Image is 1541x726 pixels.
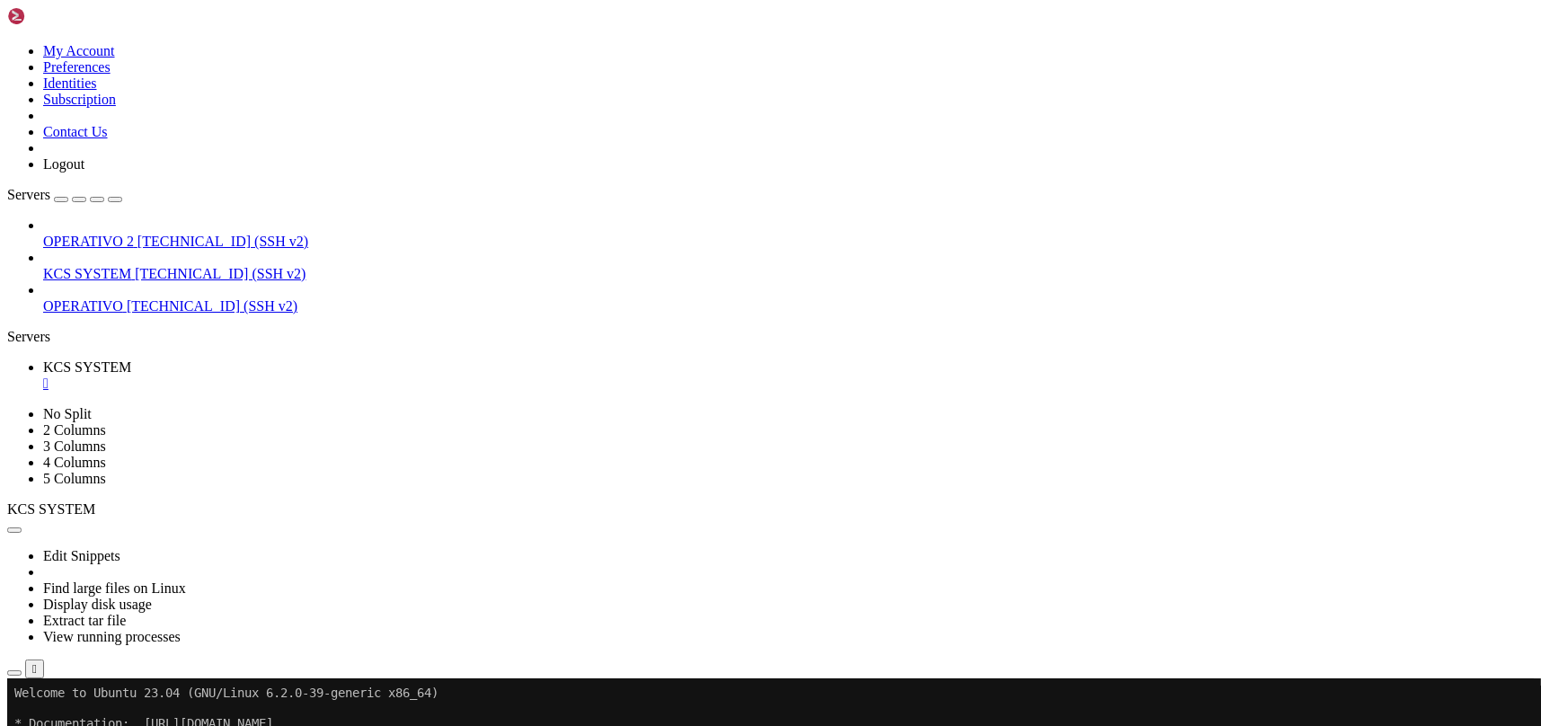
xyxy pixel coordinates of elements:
span: Servers [7,187,50,202]
x-row: * Documentation: [URL][DOMAIN_NAME] [7,38,1306,53]
x-row: Memory usage: 62% IPv4 address for ens3: [TECHNICAL_ID] [7,160,1306,175]
a: Extract tar file [43,613,126,628]
span: [TECHNICAL_ID] (SSH v2) [127,298,297,314]
x-row: * Management: [URL][DOMAIN_NAME] [7,53,1306,68]
a: OPERATIVO [TECHNICAL_ID] (SSH v2) [43,298,1534,314]
li: KCS SYSTEM [TECHNICAL_ID] (SSH v2) [43,250,1534,282]
span: OPERATIVO [43,298,123,314]
a: Edit Snippets [43,548,120,563]
a: 4 Columns [43,455,106,470]
a: Find large files on Linux [43,580,186,596]
span: KCS SYSTEM [43,359,131,375]
a: Logout [43,156,84,172]
li: OPERATIVO 2 [TECHNICAL_ID] (SSH v2) [43,217,1534,250]
x-row: System load: 0.05 Processes: 173 [7,129,1306,145]
a: Subscription [43,92,116,107]
x-row: [URL][DOMAIN_NAME] [7,252,1306,267]
a: My Account [43,43,115,58]
a: OPERATIVO 2 [TECHNICAL_ID] (SSH v2) [43,234,1534,250]
x-row: System information as of [DATE] [7,99,1306,114]
x-row: * Support: [URL][DOMAIN_NAME] [7,68,1306,84]
x-row: : $ [7,465,1306,481]
x-row: Swap usage: 0% [7,175,1306,190]
x-row: Usage of /: 21.1% of 77.39GB Users logged in: 0 [7,145,1306,160]
div: (23, 30) [182,465,189,481]
a: Identities [43,75,97,91]
a: 3 Columns [43,438,106,454]
x-row: New release '24.04.3 LTS' available. [7,389,1306,404]
x-row: just raised the bar for easy, resilient and secure K8s cluster deployment. [7,221,1306,236]
span: [TECHNICAL_ID] (SSH v2) [137,234,308,249]
span: KCS SYSTEM [43,266,131,281]
span: [TECHNICAL_ID] (SSH v2) [135,266,306,281]
span: ~ [151,465,158,480]
x-row: To see these additional updates run: apt list --upgradable [7,297,1306,313]
a: 5 Columns [43,471,106,486]
a: Preferences [43,59,111,75]
x-row: [URL][DOMAIN_NAME] [7,359,1306,374]
img: Shellngn [7,7,111,25]
x-row: For upgrade information, please visit: [7,343,1306,359]
a: KCS SYSTEM [TECHNICAL_ID] (SSH v2) [43,266,1534,282]
x-row: Your Ubuntu release is not supported anymore. [7,328,1306,343]
a: 2 Columns [43,422,106,438]
x-row: Last login: [DATE] from [TECHNICAL_ID] [7,450,1306,465]
span: KCS SYSTEM [7,501,95,517]
x-row: Run 'do-release-upgrade' to upgrade to it. [7,404,1306,420]
span: OPERATIVO 2 [43,234,134,249]
x-row: * Strictly confined Kubernetes makes edge and IoT secure. Learn how MicroK8s [7,206,1306,221]
a: View running processes [43,629,181,644]
a: No Split [43,406,92,421]
a: Display disk usage [43,597,152,612]
li: OPERATIVO [TECHNICAL_ID] (SSH v2) [43,282,1534,314]
a: Contact Us [43,124,108,139]
div:  [32,662,37,676]
span: ubuntu@vps-08acaf7e [7,465,144,480]
a: KCS SYSTEM [43,359,1534,392]
a:  [43,376,1534,392]
x-row: 1 update can be applied immediately. [7,282,1306,297]
a: Servers [7,187,122,202]
x-row: Welcome to Ubuntu 23.04 (GNU/Linux 6.2.0-39-generic x86_64) [7,7,1306,22]
div: Servers [7,329,1534,345]
button:  [25,660,44,678]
